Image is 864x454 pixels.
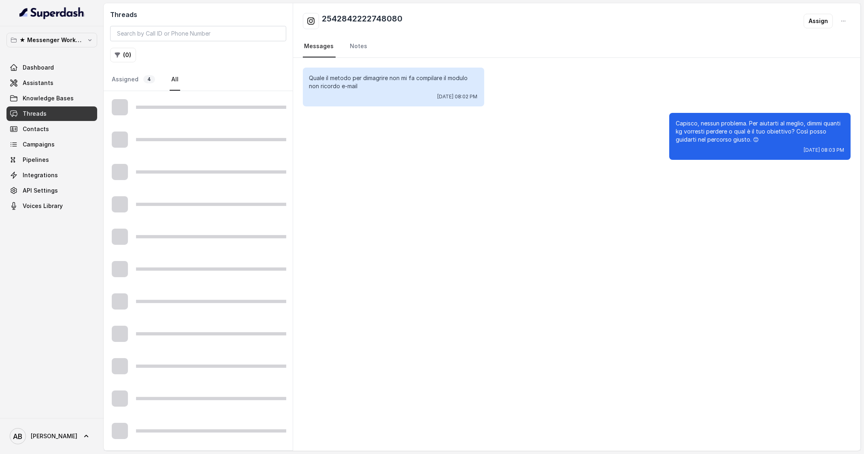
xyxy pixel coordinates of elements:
p: ★ Messenger Workspace [19,35,84,45]
span: Assistants [23,79,53,87]
span: Voices Library [23,202,63,210]
h2: 2542842222748080 [322,13,403,29]
nav: Tabs [303,36,851,57]
a: All [170,69,180,91]
input: Search by Call ID or Phone Number [110,26,286,41]
a: Voices Library [6,199,97,213]
p: Capisco, nessun problema. Per aiutarti al meglio, dimmi quanti kg vorresti perdere o qual è il tu... [676,119,844,144]
nav: Tabs [110,69,286,91]
button: (0) [110,48,136,62]
span: Pipelines [23,156,49,164]
span: Campaigns [23,140,55,149]
a: Messages [303,36,336,57]
span: [DATE] 08:02 PM [438,93,478,100]
a: Pipelines [6,153,97,167]
span: Threads [23,110,47,118]
a: Contacts [6,122,97,136]
button: Assign [804,14,833,28]
a: Knowledge Bases [6,91,97,106]
span: Contacts [23,125,49,133]
p: Quale il metodo per dimagrire non mi fa compilare il modulo non ricordo e-mail [309,74,478,90]
text: AB [13,432,23,441]
a: Notes [349,36,369,57]
span: [PERSON_NAME] [31,432,77,440]
span: 4 [143,75,155,83]
span: API Settings [23,187,58,195]
a: Threads [6,106,97,121]
span: Integrations [23,171,58,179]
button: ★ Messenger Workspace [6,33,97,47]
img: light.svg [19,6,85,19]
a: Dashboard [6,60,97,75]
a: Assigned4 [110,69,157,91]
a: [PERSON_NAME] [6,425,97,448]
span: Knowledge Bases [23,94,74,102]
span: Dashboard [23,64,54,72]
span: [DATE] 08:03 PM [804,147,844,153]
a: Integrations [6,168,97,182]
h2: Threads [110,10,286,19]
a: API Settings [6,183,97,198]
a: Assistants [6,76,97,90]
a: Campaigns [6,137,97,152]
